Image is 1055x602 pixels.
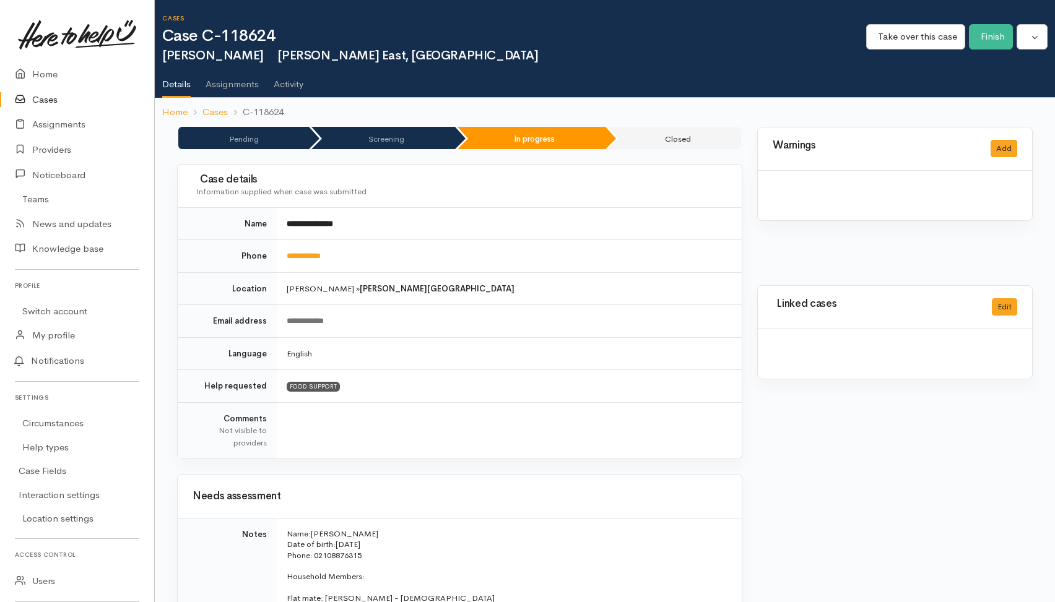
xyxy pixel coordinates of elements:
[15,277,139,294] h6: Profile
[287,539,336,549] span: Date of birth:
[287,283,514,294] span: [PERSON_NAME] »
[202,105,228,119] a: Cases
[608,127,741,149] li: Closed
[969,24,1013,49] button: Finish
[271,48,539,63] span: [PERSON_NAME] East, [GEOGRAPHIC_DATA]
[178,370,277,403] td: Help requested
[178,208,277,240] td: Name
[196,174,727,186] h3: Case details
[336,539,360,549] span: [DATE]
[15,546,139,563] h6: Access control
[178,402,277,458] td: Comments
[155,98,1055,127] nav: breadcrumb
[287,528,311,539] span: Name:
[206,62,259,97] a: Assignments
[314,550,362,561] span: 02108876315
[178,305,277,338] td: Email address
[287,571,727,582] p: Household Members:
[287,550,313,561] span: Phone:
[228,105,284,119] li: C-118624
[193,491,727,502] h3: Needs assessment
[274,62,303,97] a: Activity
[287,382,340,392] span: FOOD SUPPORT
[162,105,188,119] a: Home
[360,283,514,294] b: [PERSON_NAME][GEOGRAPHIC_DATA]
[162,62,191,98] a: Details
[15,389,139,406] h6: Settings
[196,186,727,198] div: Information supplied when case was submitted
[458,127,606,149] li: In progress
[992,298,1017,316] button: Edit
[773,140,976,152] h3: Warnings
[162,15,866,22] h6: Cases
[162,49,866,62] h2: [PERSON_NAME]
[193,424,267,449] div: Not visible to providers
[311,127,454,149] li: Screening
[991,140,1017,158] button: Add
[311,528,378,539] span: [PERSON_NAME]
[178,240,277,273] td: Phone
[866,24,965,49] button: Take over this case
[277,337,742,370] td: English
[178,272,277,305] td: Location
[178,337,277,370] td: Language
[178,127,309,149] li: Pending
[773,298,977,310] h3: Linked cases
[162,27,866,45] h1: Case C-118624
